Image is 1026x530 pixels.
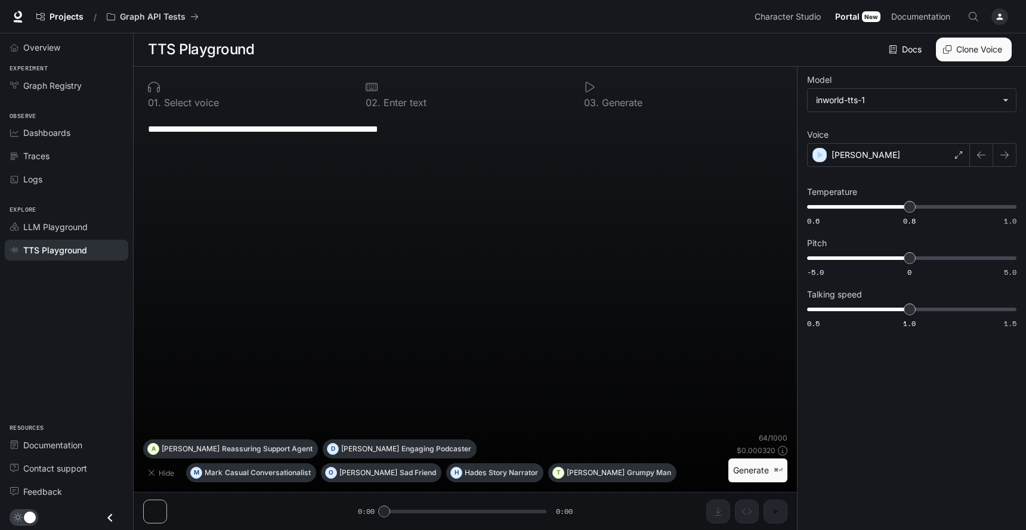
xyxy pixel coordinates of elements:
[807,76,832,84] p: Model
[23,244,87,256] span: TTS Playground
[728,458,787,483] button: Generate⌘⏎
[599,98,642,107] p: Generate
[1004,318,1016,328] span: 1.5
[627,469,671,476] p: Grumpy Man
[5,435,128,455] a: Documentation
[148,38,254,61] h1: TTS Playground
[23,173,42,185] span: Logs
[903,318,916,328] span: 1.0
[5,481,128,502] a: Feedback
[891,10,950,24] span: Documentation
[191,463,202,482] div: M
[23,439,82,451] span: Documentation
[101,5,204,29] button: All workspaces
[584,98,599,107] p: 0 3 .
[832,149,900,161] p: [PERSON_NAME]
[750,5,829,29] a: Character Studio
[862,11,880,22] div: New
[24,510,36,523] span: Dark mode toggle
[807,267,824,277] span: -5.0
[816,94,997,106] div: inworld-tts-1
[23,221,88,233] span: LLM Playground
[23,41,60,54] span: Overview
[161,98,219,107] p: Select voice
[225,469,311,476] p: Casual Conversationalist
[143,463,181,482] button: Hide
[807,239,827,247] p: Pitch
[5,75,128,96] a: Graph Registry
[807,290,862,299] p: Talking speed
[400,469,436,476] p: Sad Friend
[807,188,857,196] p: Temperature
[755,10,821,24] span: Character Studio
[907,267,911,277] span: 0
[162,445,220,452] p: [PERSON_NAME]
[489,469,538,476] p: Story Narrator
[808,89,1016,111] div: inworld-tts-1
[148,98,161,107] p: 0 1 .
[323,439,477,458] button: D[PERSON_NAME]Engaging Podcaster
[1004,216,1016,226] span: 1.0
[23,485,62,498] span: Feedback
[23,79,82,92] span: Graph Registry
[962,5,985,29] button: Open Command Menu
[89,11,101,23] div: /
[321,463,441,482] button: O[PERSON_NAME]Sad Friend
[401,445,471,452] p: Engaging Podcaster
[366,98,381,107] p: 0 2 .
[1004,267,1016,277] span: 5.0
[23,150,50,162] span: Traces
[774,467,783,474] p: ⌘⏎
[5,37,128,58] a: Overview
[5,145,128,166] a: Traces
[886,38,926,61] a: Docs
[807,318,820,328] span: 0.5
[120,12,186,22] p: Graph API Tests
[339,469,397,476] p: [PERSON_NAME]
[807,131,829,139] p: Voice
[23,126,70,139] span: Dashboards
[553,463,564,482] div: T
[148,439,159,458] div: A
[936,38,1012,61] button: Clone Voice
[327,439,338,458] div: D
[446,463,543,482] button: HHadesStory Narrator
[5,240,128,261] a: TTS Playground
[222,445,313,452] p: Reassuring Support Agent
[5,169,128,190] a: Logs
[143,439,318,458] button: A[PERSON_NAME]Reassuring Support Agent
[737,445,775,455] p: $ 0.000320
[759,433,787,443] p: 64 / 1000
[205,469,222,476] p: Mark
[451,463,462,482] div: H
[50,12,84,22] span: Projects
[5,216,128,237] a: LLM Playground
[567,469,625,476] p: [PERSON_NAME]
[886,5,959,29] a: Documentation
[548,463,676,482] button: T[PERSON_NAME]Grumpy Man
[903,216,916,226] span: 0.8
[97,506,123,530] button: Close drawer
[23,462,87,475] span: Contact support
[830,5,885,29] a: PortalNew
[5,458,128,479] a: Contact support
[326,463,336,482] div: O
[341,445,399,452] p: [PERSON_NAME]
[186,463,316,482] button: MMarkCasual Conversationalist
[807,216,820,226] span: 0.6
[465,469,486,476] p: Hades
[381,98,427,107] p: Enter text
[5,122,128,143] a: Dashboards
[31,5,89,29] a: Go to projects
[835,10,860,24] span: Portal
